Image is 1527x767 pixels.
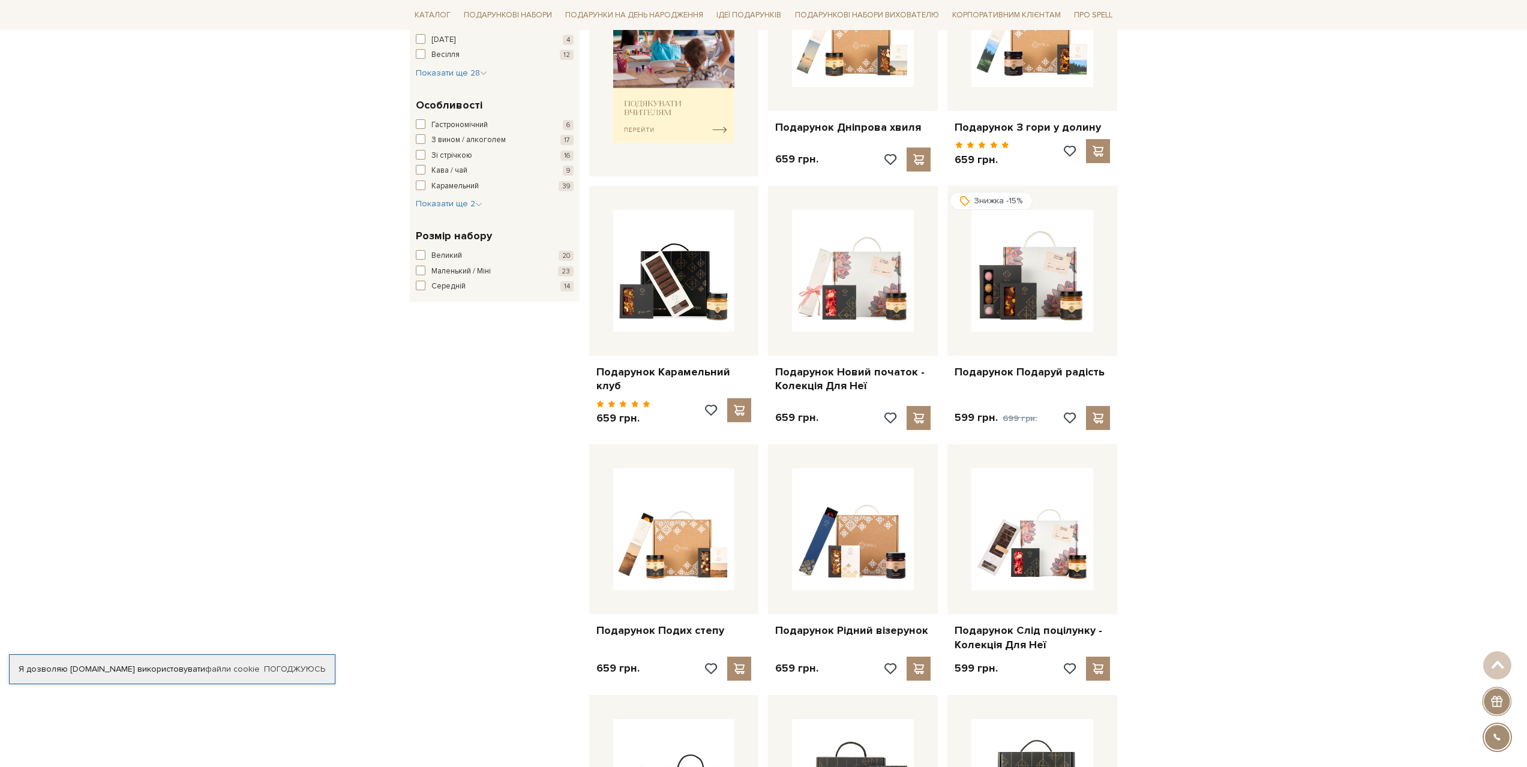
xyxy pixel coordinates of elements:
[560,50,574,60] span: 12
[955,121,1110,134] a: Подарунок З гори у долину
[955,411,1037,425] p: 599 грн.
[416,198,482,209] span: Показати ще 2
[416,181,574,192] button: Карамельний 39
[775,152,818,166] p: 659 грн.
[416,34,574,46] button: [DATE] 4
[431,119,488,131] span: Гастрономічний
[955,661,998,675] p: 599 грн.
[563,166,574,176] span: 9
[596,365,752,393] a: Подарунок Карамельний клуб
[416,49,574,61] button: Весілля 12
[947,5,1066,25] a: Корпоративним клієнтам
[558,266,574,276] span: 23
[596,661,640,675] p: 659 грн.
[416,198,482,210] button: Показати ще 2
[416,266,574,278] button: Маленький / Міні 23
[775,411,818,425] p: 659 грн.
[955,153,1009,167] p: 659 грн.
[205,664,260,674] a: файли cookie
[431,150,472,162] span: Зі стрічкою
[431,250,462,262] span: Великий
[431,281,466,293] span: Середній
[431,49,460,61] span: Весілля
[596,624,752,637] a: Подарунок Подих степу
[416,281,574,293] button: Середній 14
[416,67,487,79] button: Показати ще 28
[416,150,574,162] button: Зі стрічкою 16
[712,6,786,25] a: Ідеї подарунків
[416,250,574,262] button: Великий 20
[559,251,574,261] span: 20
[264,664,325,675] a: Погоджуюсь
[416,134,574,146] button: З вином / алкоголем 17
[1069,6,1117,25] a: Про Spell
[459,6,557,25] a: Подарункові набори
[416,165,574,177] button: Кава / чай 9
[10,664,335,675] div: Я дозволяю [DOMAIN_NAME] використовувати
[560,281,574,291] span: 14
[560,135,574,145] span: 17
[416,68,487,78] span: Показати ще 28
[560,151,574,161] span: 16
[775,121,931,134] a: Подарунок Дніпрова хвиля
[559,181,574,191] span: 39
[596,411,651,425] p: 659 грн.
[416,97,482,113] span: Особливості
[950,192,1033,210] div: Знижка -15%
[563,35,574,45] span: 4
[1003,413,1037,423] span: 699 грн.
[563,120,574,130] span: 6
[416,228,492,244] span: Розмір набору
[431,34,455,46] span: [DATE]
[775,365,931,393] a: Подарунок Новий початок - Колекція Для Неї
[431,134,506,146] span: З вином / алкоголем
[416,119,574,131] button: Гастрономічний 6
[955,365,1110,379] a: Подарунок Подаруй радість
[431,181,479,192] span: Карамельний
[955,624,1110,652] a: Подарунок Слід поцілунку - Колекція Для Неї
[431,165,467,177] span: Кава / чай
[790,5,944,25] a: Подарункові набори вихователю
[410,6,455,25] a: Каталог
[775,661,818,675] p: 659 грн.
[431,266,491,278] span: Маленький / Міні
[775,624,931,637] a: Подарунок Рідний візерунок
[560,6,708,25] a: Подарунки на День народження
